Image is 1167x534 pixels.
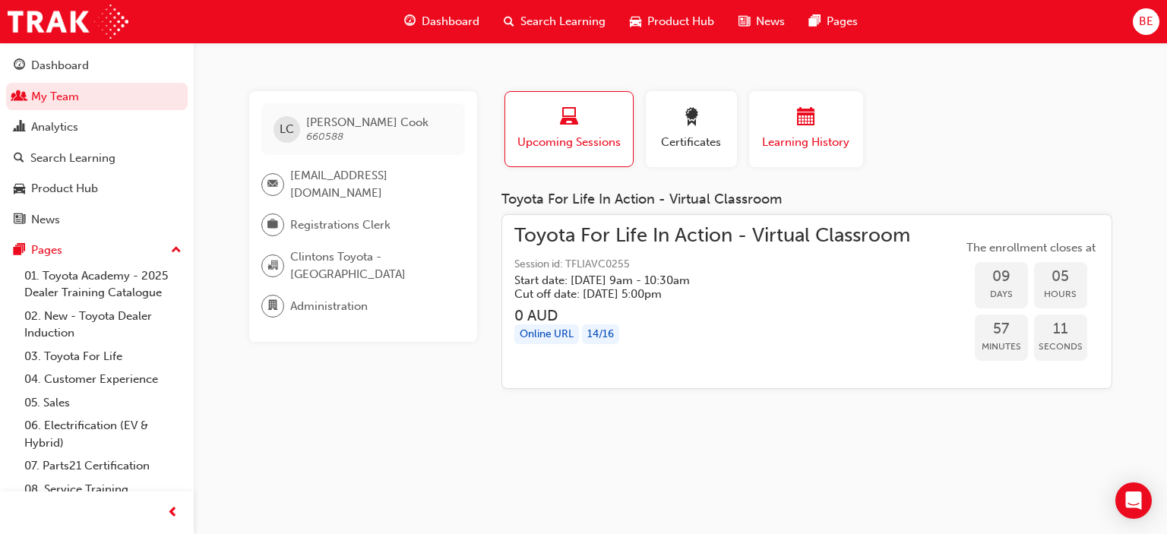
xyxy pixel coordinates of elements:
span: up-icon [171,241,182,261]
h3: 0 AUD [514,307,910,324]
div: Dashboard [31,57,89,74]
span: 57 [975,321,1028,338]
h5: Cut off date: [DATE] 5:00pm [514,287,886,301]
span: guage-icon [404,12,416,31]
a: 07. Parts21 Certification [18,454,188,478]
a: Toyota For Life In Action - Virtual ClassroomSession id: TFLIAVC0255Start date: [DATE] 9am - 10:3... [514,227,1099,377]
span: Days [975,286,1028,303]
span: email-icon [267,175,278,194]
a: 04. Customer Experience [18,368,188,391]
span: Search Learning [520,13,606,30]
span: calendar-icon [797,108,815,128]
a: 08. Service Training [18,478,188,501]
span: chart-icon [14,121,25,134]
span: Learning History [761,134,852,151]
a: pages-iconPages [797,6,870,37]
div: Pages [31,242,62,259]
a: News [6,206,188,234]
span: [EMAIL_ADDRESS][DOMAIN_NAME] [290,167,453,201]
span: Minutes [975,338,1028,355]
div: Open Intercom Messenger [1115,482,1152,519]
span: Product Hub [647,13,714,30]
button: Upcoming Sessions [504,91,634,167]
button: BE [1133,8,1159,35]
span: Registrations Clerk [290,216,391,234]
div: Toyota For Life In Action - Virtual Classroom [501,191,1112,208]
span: News [756,13,785,30]
div: 14 / 16 [582,324,619,345]
img: Trak [8,5,128,39]
a: Search Learning [6,144,188,172]
span: car-icon [630,12,641,31]
div: Analytics [31,118,78,136]
h5: Start date: [DATE] 9am - 10:30am [514,273,886,287]
span: department-icon [267,296,278,316]
span: Clintons Toyota - [GEOGRAPHIC_DATA] [290,248,453,283]
button: DashboardMy TeamAnalyticsSearch LearningProduct HubNews [6,49,188,236]
span: Hours [1034,286,1087,303]
span: people-icon [14,90,25,104]
span: Toyota For Life In Action - Virtual Classroom [514,227,910,245]
a: Analytics [6,113,188,141]
span: organisation-icon [267,256,278,276]
a: search-iconSearch Learning [492,6,618,37]
div: Product Hub [31,180,98,197]
span: search-icon [14,152,24,166]
a: 01. Toyota Academy - 2025 Dealer Training Catalogue [18,264,188,305]
span: laptop-icon [560,108,578,128]
span: Upcoming Sessions [517,134,621,151]
span: prev-icon [167,504,179,523]
span: The enrollment closes at [963,239,1099,257]
span: Seconds [1034,338,1087,355]
span: Administration [290,298,368,315]
span: pages-icon [809,12,821,31]
span: car-icon [14,182,25,196]
span: search-icon [504,12,514,31]
button: Pages [6,236,188,264]
span: 11 [1034,321,1087,338]
button: Certificates [646,91,737,167]
a: 05. Sales [18,391,188,415]
a: My Team [6,83,188,111]
div: Search Learning [30,150,115,167]
span: news-icon [738,12,750,31]
span: BE [1139,13,1153,30]
span: LC [280,121,294,138]
span: 09 [975,268,1028,286]
span: 05 [1034,268,1087,286]
a: news-iconNews [726,6,797,37]
span: Session id: TFLIAVC0255 [514,256,910,273]
span: news-icon [14,213,25,227]
a: 06. Electrification (EV & Hybrid) [18,414,188,454]
a: 03. Toyota For Life [18,345,188,368]
div: Online URL [514,324,579,345]
div: News [31,211,60,229]
span: Dashboard [422,13,479,30]
span: Pages [827,13,858,30]
span: pages-icon [14,244,25,258]
a: car-iconProduct Hub [618,6,726,37]
span: award-icon [682,108,701,128]
button: Learning History [749,91,863,167]
a: Dashboard [6,52,188,80]
span: briefcase-icon [267,215,278,235]
a: guage-iconDashboard [392,6,492,37]
a: Product Hub [6,175,188,203]
span: [PERSON_NAME] Cook [306,115,429,129]
span: 660588 [306,130,343,143]
span: guage-icon [14,59,25,73]
a: 02. New - Toyota Dealer Induction [18,305,188,345]
span: Certificates [657,134,726,151]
